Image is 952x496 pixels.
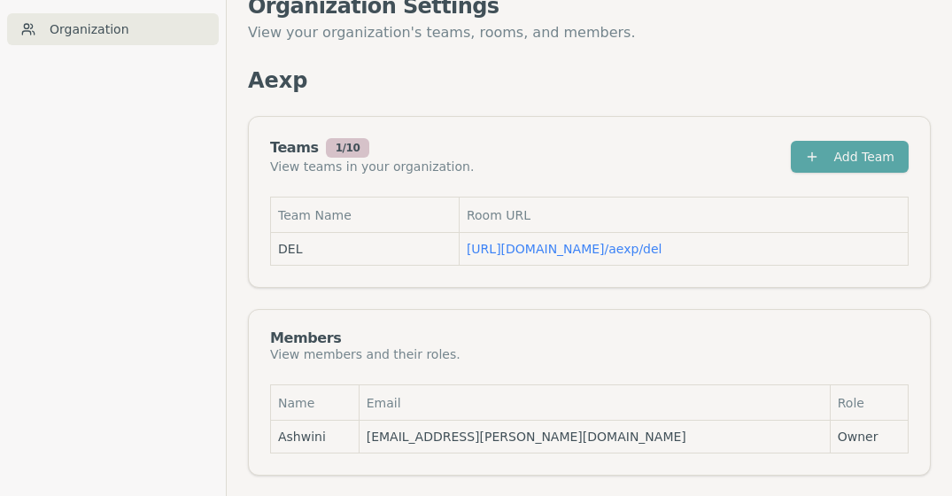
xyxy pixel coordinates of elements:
a: [URL][DOMAIN_NAME]/aexp/del [467,242,662,256]
div: View members and their roles. [270,345,461,363]
p: View your organization's teams, rooms, and members. [248,20,931,45]
th: Name [271,385,360,421]
div: Teams [270,138,474,158]
div: Members [270,331,461,345]
th: Role [830,385,908,421]
div: View teams in your organization. [270,158,474,175]
div: 1 / 10 [326,138,370,158]
button: Add Team [791,141,909,173]
span: Owner [838,428,901,446]
a: Organization [7,13,219,45]
span: DEL [278,240,302,258]
td: Ashwini [271,421,360,453]
p: Aexp [248,66,308,95]
th: Email [359,385,830,421]
th: Room URL [459,198,908,233]
td: [EMAIL_ADDRESS][PERSON_NAME][DOMAIN_NAME] [359,421,830,453]
th: Team Name [271,198,460,233]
